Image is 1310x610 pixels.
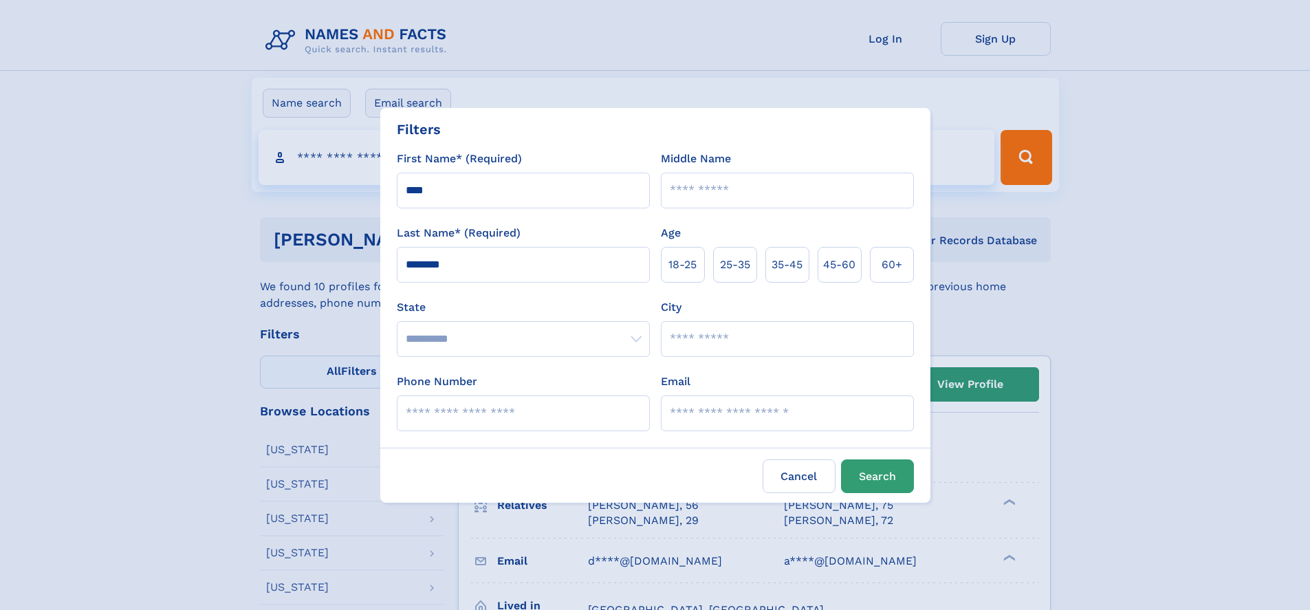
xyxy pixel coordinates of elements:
div: Filters [397,119,441,140]
label: State [397,299,650,316]
span: 45‑60 [823,257,855,273]
label: Cancel [763,459,836,493]
label: Email [661,373,690,390]
label: City [661,299,681,316]
label: First Name* (Required) [397,151,522,167]
label: Phone Number [397,373,477,390]
span: 25‑35 [720,257,750,273]
span: 60+ [882,257,902,273]
span: 35‑45 [772,257,803,273]
label: Last Name* (Required) [397,225,521,241]
span: 18‑25 [668,257,697,273]
label: Age [661,225,681,241]
label: Middle Name [661,151,731,167]
button: Search [841,459,914,493]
